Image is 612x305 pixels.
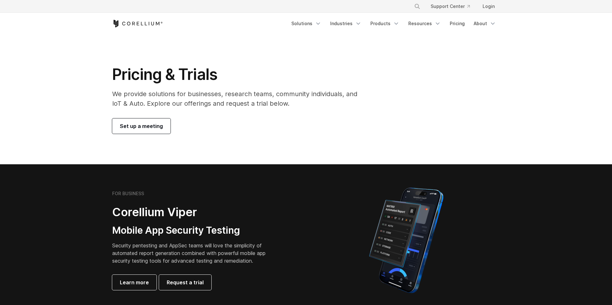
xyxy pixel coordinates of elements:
span: Request a trial [167,279,204,286]
p: We provide solutions for businesses, research teams, community individuals, and IoT & Auto. Explo... [112,89,366,108]
a: Industries [326,18,365,29]
a: Products [367,18,403,29]
h2: Corellium Viper [112,205,275,219]
a: Pricing [446,18,469,29]
h1: Pricing & Trials [112,65,366,84]
h6: FOR BUSINESS [112,191,144,196]
a: Solutions [288,18,325,29]
a: Resources [404,18,445,29]
a: About [470,18,500,29]
a: Request a trial [159,275,211,290]
img: Corellium MATRIX automated report on iPhone showing app vulnerability test results across securit... [358,185,454,296]
h3: Mobile App Security Testing [112,224,275,237]
a: Learn more [112,275,157,290]
a: Set up a meeting [112,118,171,134]
a: Login [477,1,500,12]
span: Set up a meeting [120,122,163,130]
p: Security pentesting and AppSec teams will love the simplicity of automated report generation comb... [112,242,275,265]
a: Corellium Home [112,20,163,27]
div: Navigation Menu [288,18,500,29]
span: Learn more [120,279,149,286]
a: Support Center [426,1,475,12]
div: Navigation Menu [406,1,500,12]
button: Search [412,1,423,12]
